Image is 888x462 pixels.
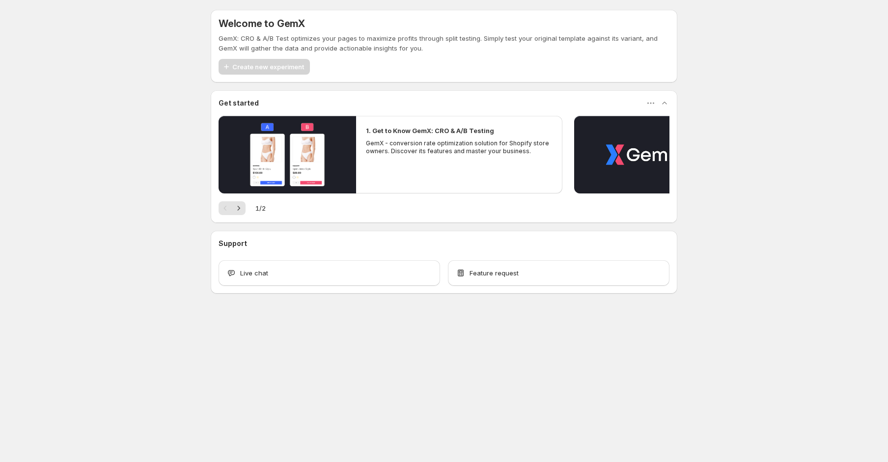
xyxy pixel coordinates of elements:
[470,268,519,278] span: Feature request
[255,203,266,213] span: 1 / 2
[219,239,247,248] h3: Support
[366,139,553,155] p: GemX - conversion rate optimization solution for Shopify store owners. Discover its features and ...
[366,126,494,136] h2: 1. Get to Know GemX: CRO & A/B Testing
[240,268,268,278] span: Live chat
[219,18,305,29] h5: Welcome to GemX
[219,98,259,108] h3: Get started
[219,33,669,53] p: GemX: CRO & A/B Test optimizes your pages to maximize profits through split testing. Simply test ...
